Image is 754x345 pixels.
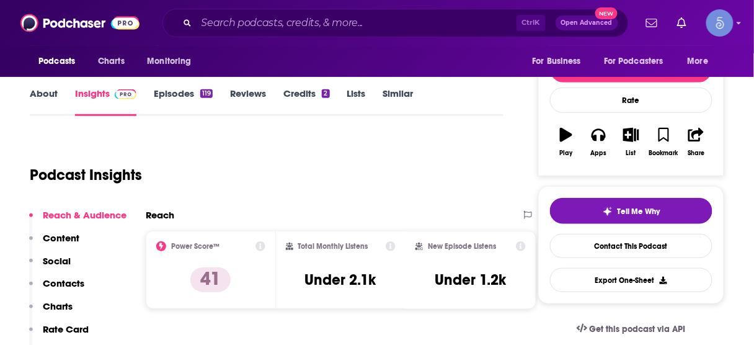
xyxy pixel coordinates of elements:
h2: New Episode Listens [428,242,496,251]
h1: Podcast Insights [30,166,142,184]
div: Bookmark [649,150,678,157]
a: Reviews [230,87,266,116]
button: open menu [138,50,207,73]
button: Content [29,232,79,255]
h2: Reach [146,209,174,221]
span: New [595,7,618,19]
button: Apps [582,120,614,164]
div: Play [560,150,573,157]
a: Credits2 [283,87,329,116]
a: Get this podcast via API [567,314,696,344]
a: Lists [347,87,366,116]
div: Rate [550,87,712,113]
span: Open Advanced [561,20,613,26]
button: open menu [679,50,724,73]
p: Rate Card [43,323,89,335]
a: Show notifications dropdown [672,12,691,34]
button: open menu [596,50,681,73]
a: Contact This Podcast [550,234,712,258]
span: For Podcasters [604,53,663,70]
p: Contacts [43,277,84,289]
p: Social [43,255,71,267]
span: Get this podcast via API [590,324,686,334]
button: open menu [523,50,597,73]
button: Open AdvancedNew [556,16,618,30]
button: Show profile menu [706,9,734,37]
h3: Under 1.2k [435,271,506,289]
span: Logged in as Spiral5-G1 [706,9,734,37]
button: Reach & Audience [29,209,126,232]
div: Share [688,150,704,157]
div: 119 [200,89,213,98]
button: Export One-Sheet [550,268,712,292]
p: Content [43,232,79,244]
button: tell me why sparkleTell Me Why [550,198,712,224]
button: Play [550,120,582,164]
a: Similar [383,87,414,116]
span: Podcasts [38,53,75,70]
img: tell me why sparkle [603,207,613,217]
span: Monitoring [147,53,191,70]
h2: Power Score™ [171,242,220,251]
img: Podchaser - Follow, Share and Rate Podcasts [20,11,140,35]
span: More [688,53,709,70]
div: 2 [322,89,329,98]
button: Bookmark [647,120,680,164]
h2: Total Monthly Listens [298,242,368,251]
button: List [615,120,647,164]
img: User Profile [706,9,734,37]
a: About [30,87,58,116]
p: 41 [190,267,231,292]
span: Ctrl K [517,15,546,31]
p: Charts [43,300,73,312]
a: Charts [90,50,132,73]
a: Show notifications dropdown [641,12,662,34]
div: Search podcasts, credits, & more... [162,9,629,37]
button: Charts [29,300,73,323]
span: For Business [532,53,581,70]
a: InsightsPodchaser Pro [75,87,136,116]
div: Apps [591,150,607,157]
span: Charts [98,53,125,70]
a: Episodes119 [154,87,213,116]
button: Share [680,120,712,164]
button: open menu [30,50,91,73]
div: List [626,150,636,157]
input: Search podcasts, credits, & more... [197,13,517,33]
button: Contacts [29,277,84,300]
span: Tell Me Why [618,207,660,217]
p: Reach & Audience [43,209,126,221]
h3: Under 2.1k [305,271,376,289]
img: Podchaser Pro [115,89,136,99]
button: Social [29,255,71,278]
